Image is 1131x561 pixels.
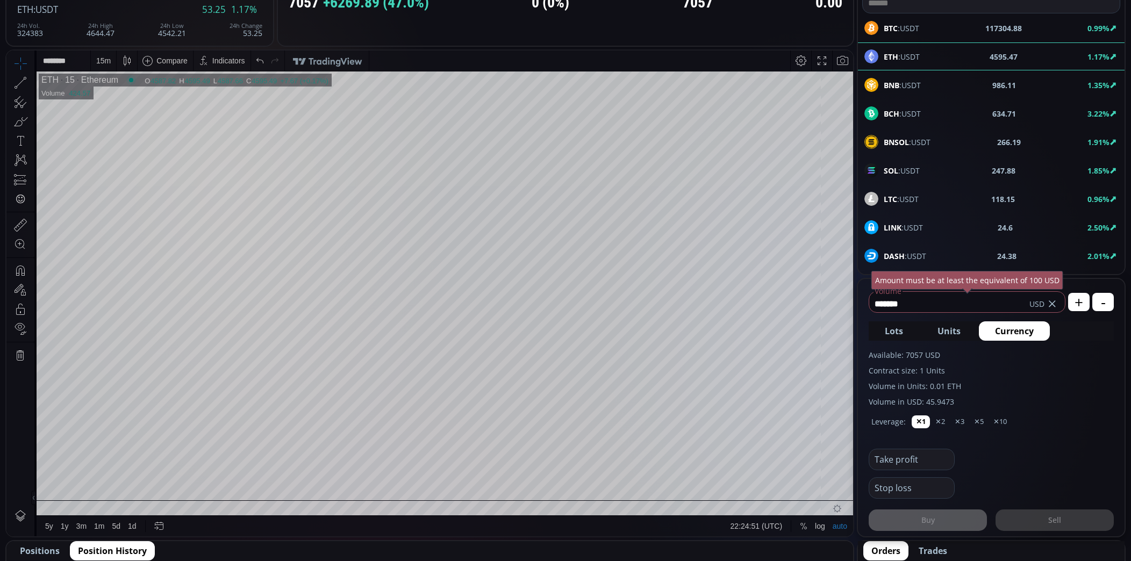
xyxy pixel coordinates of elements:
div: 4595.49 [245,26,270,34]
button: Trades [911,541,955,560]
span: 53.25 [202,5,226,15]
button: Positions [12,541,68,560]
div: 24h Change [230,23,262,29]
span: Position History [78,544,147,557]
button: ✕1 [912,415,930,428]
div: 24h Vol. [17,23,43,29]
div: 24h Low [158,23,186,29]
button: Position History [70,541,155,560]
span: USD [1029,298,1044,310]
span: :USDT [884,108,921,119]
div: 3m [70,471,80,480]
b: 117304.88 [985,23,1022,34]
b: 247.88 [992,165,1015,176]
b: 2.01% [1087,251,1109,261]
span: :USDT [884,165,920,176]
b: LTC [884,194,897,204]
b: DASH [884,251,905,261]
b: 24.6 [998,222,1013,233]
b: 0.96% [1087,194,1109,204]
span: Lots [885,325,903,337]
span: Currency [995,325,1034,337]
span: :USDT [884,193,919,205]
button: Units [921,321,977,341]
div: 53.25 [230,23,262,37]
button: Lots [869,321,919,341]
b: 3.22% [1087,109,1109,119]
span: Orders [871,544,900,557]
b: 1.91% [1087,137,1109,147]
button: Orders [863,541,908,560]
button: 22:24:51 (UTC) [720,465,779,486]
div: Volume [35,39,58,47]
b: 0.99% [1087,23,1109,33]
div: Ethereum [68,25,112,34]
div: Go to [144,465,161,486]
label: Contract size: 1 Units [869,365,1114,376]
div: 24h High [87,23,114,29]
b: 986.11 [992,80,1016,91]
span: :USDT [884,222,923,233]
label: Volume in USD: 45.9473 [869,396,1114,407]
b: LINK [884,222,901,233]
b: 24.38 [997,250,1017,262]
b: BTC [884,23,898,33]
b: 266.19 [997,136,1021,148]
span: :USDT [884,23,919,34]
button: - [1092,293,1114,311]
span: Positions [20,544,60,557]
b: 118.15 [991,193,1015,205]
div: 15 [52,25,68,34]
div: Toggle Percentage [790,465,805,486]
label: Leverage: [871,416,906,427]
div: C [240,26,245,34]
div: 4587.82 [144,26,169,34]
div: 1m [88,471,98,480]
span: 22:24:51 (UTC) [724,471,776,480]
b: 2.50% [1087,222,1109,233]
div: 1y [54,471,62,480]
span: :USDT [884,80,921,91]
b: BCH [884,109,899,119]
div: L [207,26,211,34]
div: auto [826,471,841,480]
div: Toggle Auto Scale [822,465,844,486]
div: Hide Drawings Toolbar [25,440,30,455]
span: 1.17% [231,5,257,15]
button: + [1068,293,1090,311]
div: 4644.47 [87,23,114,37]
b: 1.85% [1087,166,1109,176]
span: :USDT [884,136,930,148]
span: :USDT [884,250,926,262]
div: H [173,26,178,34]
label: Volume in Units: 0.01 ETH [869,380,1114,392]
button: ✕5 [970,415,988,428]
label: Available: 7057 USD [869,349,1114,361]
div: Toggle Log Scale [805,465,822,486]
div: 5y [39,471,47,480]
button: ✕10 [989,415,1011,428]
span: :USDT [33,3,58,16]
div: log [808,471,819,480]
b: 634.71 [992,108,1016,119]
div: 15 m [90,6,104,15]
button: Currency [979,321,1050,341]
div: 424.57 [62,39,84,47]
div: 4542.21 [158,23,186,37]
div: Amount must be at least the equivalent of 100 USD [871,271,1063,290]
div: 324383 [17,23,43,37]
div: Indicators [206,6,239,15]
button: ✕2 [931,415,949,428]
div: ETH [35,25,52,34]
div: +7.67 (+0.17%) [274,26,322,34]
div: 5d [106,471,114,480]
div: 4595.49 [178,26,204,34]
div: O [138,26,144,34]
div:  [10,143,18,154]
button: ✕3 [950,415,969,428]
span: Trades [919,544,947,557]
span: Units [937,325,961,337]
div: Compare [150,6,181,15]
span: ETH [17,3,33,16]
div: 1d [121,471,130,480]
